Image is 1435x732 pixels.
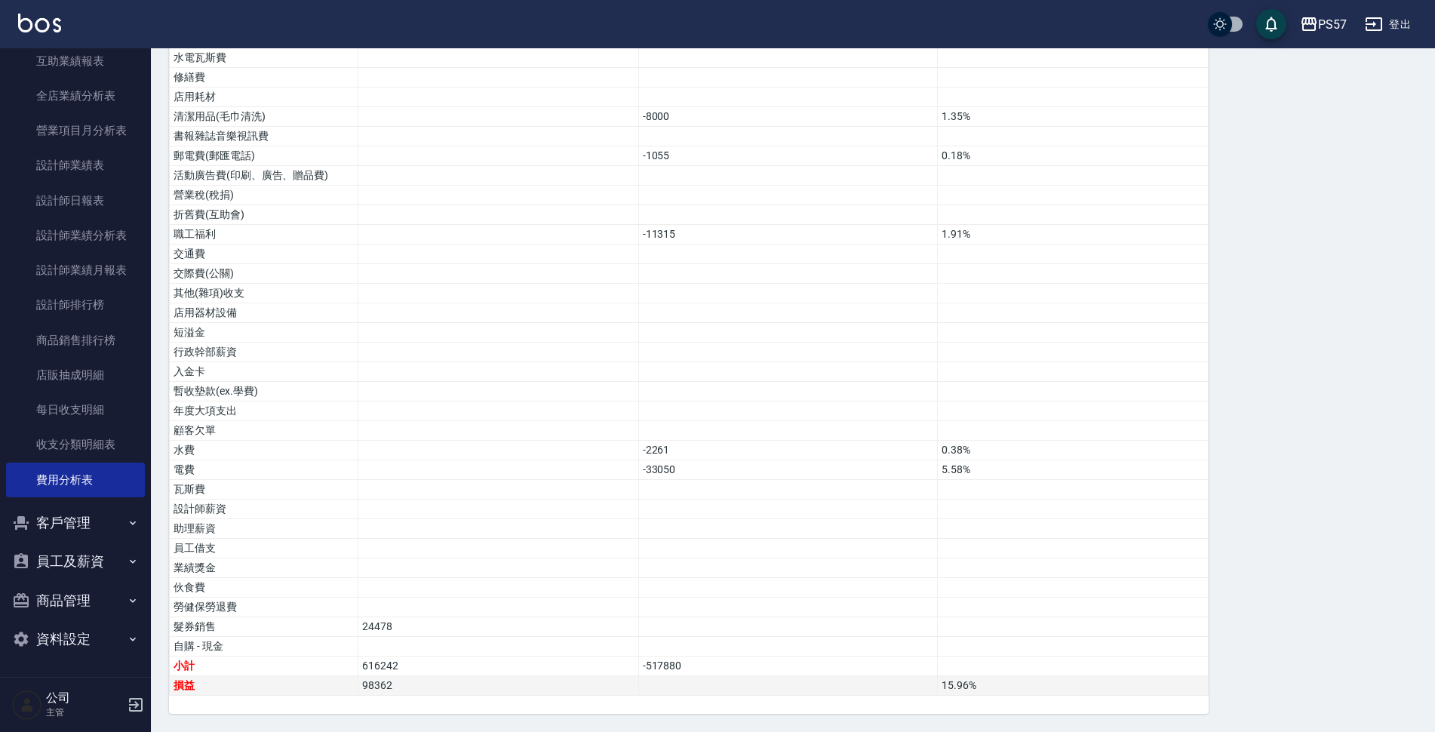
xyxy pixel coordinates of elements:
td: 髮券銷售 [170,617,358,637]
td: 24478 [358,617,639,637]
td: -517880 [638,657,938,676]
button: 資料設定 [6,620,145,659]
a: 設計師日報表 [6,183,145,218]
td: 水費 [170,441,358,460]
td: 15.96 % [938,676,1209,696]
td: 瓦斯費 [170,480,358,500]
td: 修繕費 [170,68,358,88]
td: 店用器材設備 [170,303,358,323]
td: 職工福利 [170,225,358,245]
button: save [1256,9,1286,39]
a: 設計師業績表 [6,148,145,183]
img: Logo [18,14,61,32]
td: -11315 [638,225,938,245]
div: PS57 [1318,15,1347,34]
a: 收支分類明細表 [6,427,145,462]
td: 1.35% [938,107,1209,127]
td: 年度大項支出 [170,401,358,421]
td: 616242 [358,657,639,676]
td: 活動廣告費(印刷、廣告、贈品費) [170,166,358,186]
td: 自購 - 現金 [170,637,358,657]
h5: 公司 [46,690,123,706]
td: 其他(雜項)收支 [170,284,358,303]
a: 費用分析表 [6,463,145,497]
td: 清潔用品(毛巾清洗) [170,107,358,127]
a: 設計師業績分析表 [6,218,145,253]
button: 客戶管理 [6,503,145,543]
button: PS57 [1294,9,1353,40]
td: 折舊費(互助會) [170,205,358,225]
td: 損益 [170,676,358,696]
td: 1.91% [938,225,1209,245]
td: 0.18% [938,146,1209,166]
td: 書報雜誌音樂視訊費 [170,127,358,146]
td: 0.38% [938,441,1209,460]
td: 設計師薪資 [170,500,358,519]
td: 行政幹部薪資 [170,343,358,362]
a: 設計師排行榜 [6,288,145,322]
img: Person [12,690,42,720]
td: -2261 [638,441,938,460]
td: 電費 [170,460,358,480]
td: 小計 [170,657,358,676]
td: -1055 [638,146,938,166]
td: 伙食費 [170,578,358,598]
p: 主管 [46,706,123,719]
a: 互助業績報表 [6,44,145,78]
td: 98362 [358,676,639,696]
td: 勞健保勞退費 [170,598,358,617]
td: 業績獎金 [170,558,358,578]
td: 5.58% [938,460,1209,480]
td: 短溢金 [170,323,358,343]
td: -8000 [638,107,938,127]
td: 水電瓦斯費 [170,48,358,68]
td: 店用耗材 [170,88,358,107]
td: 郵電費(郵匯電話) [170,146,358,166]
a: 設計師業績月報表 [6,253,145,288]
td: 交通費 [170,245,358,264]
td: 交際費(公關) [170,264,358,284]
td: 員工借支 [170,539,358,558]
td: 營業稅(稅捐) [170,186,358,205]
td: 入金卡 [170,362,358,382]
a: 營業項目月分析表 [6,113,145,148]
td: 顧客欠單 [170,421,358,441]
td: -33050 [638,460,938,480]
a: 店販抽成明細 [6,358,145,392]
a: 每日收支明細 [6,392,145,427]
a: 全店業績分析表 [6,78,145,113]
button: 員工及薪資 [6,542,145,581]
td: 暫收墊款(ex.學費) [170,382,358,401]
button: 登出 [1359,11,1417,38]
td: 助理薪資 [170,519,358,539]
button: 商品管理 [6,581,145,620]
a: 商品銷售排行榜 [6,323,145,358]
